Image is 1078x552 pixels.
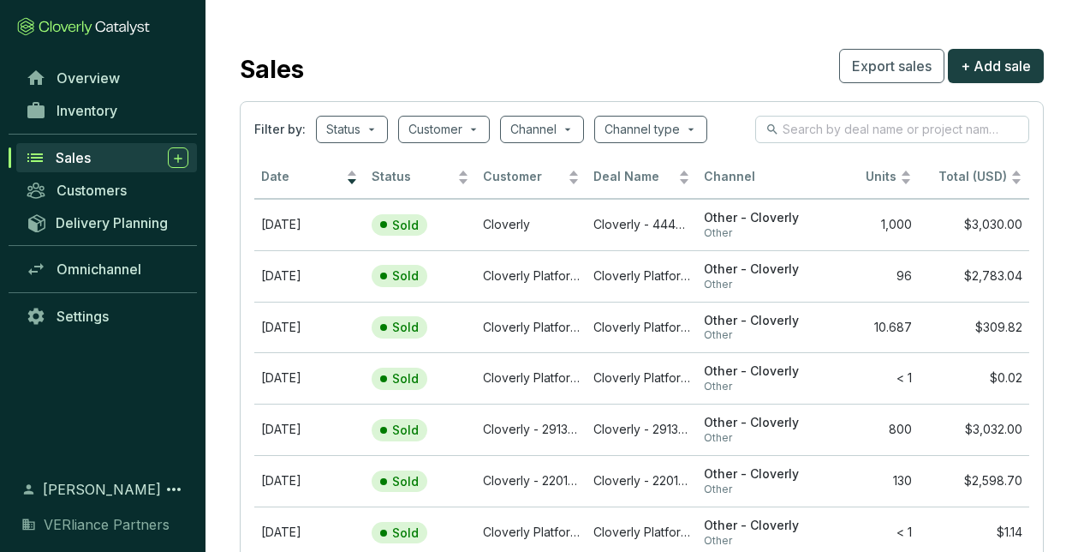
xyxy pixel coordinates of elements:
span: Omnichannel [57,261,141,278]
span: Other - Cloverly [704,210,801,226]
th: Status [365,157,475,199]
span: [PERSON_NAME] [43,479,161,500]
td: Sep 24 2025 [254,199,365,250]
span: Other - Cloverly [704,261,801,278]
span: Other [704,328,801,342]
span: Inventory [57,102,117,119]
p: Sold [392,474,419,489]
td: Dec 11 2024 [254,404,365,455]
span: Sales [56,149,91,166]
td: $2,783.04 [919,250,1029,302]
th: Units [807,157,918,199]
td: Cloverly Platform Buyer [476,352,587,404]
td: Cloverly - 22010929153 [587,455,697,507]
th: Customer [476,157,587,199]
td: Dec 16 2024 [254,352,365,404]
input: Search by deal name or project name... [783,120,1004,139]
td: 800 [807,404,918,455]
th: Date [254,157,365,199]
td: Cloverly - 29135754765 [587,404,697,455]
td: Feb 19 2025 [254,302,365,353]
span: Deal Name [593,169,675,185]
span: Customer [483,169,564,185]
span: Settings [57,308,109,325]
span: Other - Cloverly [704,415,801,431]
a: Settings [17,302,197,331]
td: $3,030.00 [919,199,1029,250]
td: Cloverly Platform VCRP(-403cl Feb 20 [587,302,697,353]
p: Sold [392,320,419,335]
span: Other - Cloverly [704,466,801,483]
span: Status [372,169,453,185]
td: 130 [807,455,918,507]
td: Dec 11 2024 [254,455,365,507]
span: Filter by: [254,121,306,138]
span: Other [704,278,801,291]
td: Cloverly - 44454032012 [587,199,697,250]
a: Omnichannel [17,255,197,284]
span: Customers [57,182,127,199]
p: Sold [392,423,419,438]
span: VERliance Partners [44,514,170,535]
td: Cloverly Platform Bukaleba Forest Project Dec 17 [587,352,697,404]
a: Inventory [17,96,197,125]
span: Total (USD) [938,169,1007,183]
span: Date [261,169,342,185]
span: Export sales [852,56,932,76]
a: Sales [16,143,197,172]
td: 96 [807,250,918,302]
p: Sold [392,218,419,233]
h2: Sales [240,51,304,87]
td: Cloverly Platform Buyer [476,250,587,302]
td: 1,000 [807,199,918,250]
button: + Add sale [948,49,1044,83]
span: Delivery Planning [56,214,168,231]
span: Overview [57,69,120,87]
span: Other - Cloverly [704,313,801,329]
td: Cloverly [476,199,587,250]
td: Cloverly Platform Buyer [476,302,587,353]
span: Units [814,169,896,185]
td: Cloverly - 29135754765 [476,404,587,455]
td: < 1 [807,352,918,404]
span: Other - Cloverly [704,518,801,534]
span: Other [704,431,801,445]
th: Channel [697,157,807,199]
td: 10.687 [807,302,918,353]
a: Delivery Planning [17,208,197,237]
span: Other - Cloverly [704,363,801,380]
span: Other [704,380,801,393]
td: Cloverly - 22010929153 [476,455,587,507]
a: Customers [17,176,197,205]
span: + Add sale [961,56,1031,76]
td: $309.82 [919,302,1029,353]
p: Sold [392,371,419,387]
td: $0.02 [919,352,1029,404]
span: Other [704,534,801,548]
th: Deal Name [587,157,697,199]
span: Other [704,226,801,240]
button: Export sales [839,49,944,83]
span: Other [704,483,801,496]
td: $3,032.00 [919,404,1029,455]
p: Sold [392,525,419,541]
a: Overview [17,63,197,93]
td: Cloverly Platform VCRP(-6fef8 May 27 [587,250,697,302]
td: May 27 2025 [254,250,365,302]
p: Sold [392,268,419,284]
td: $2,598.70 [919,455,1029,507]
